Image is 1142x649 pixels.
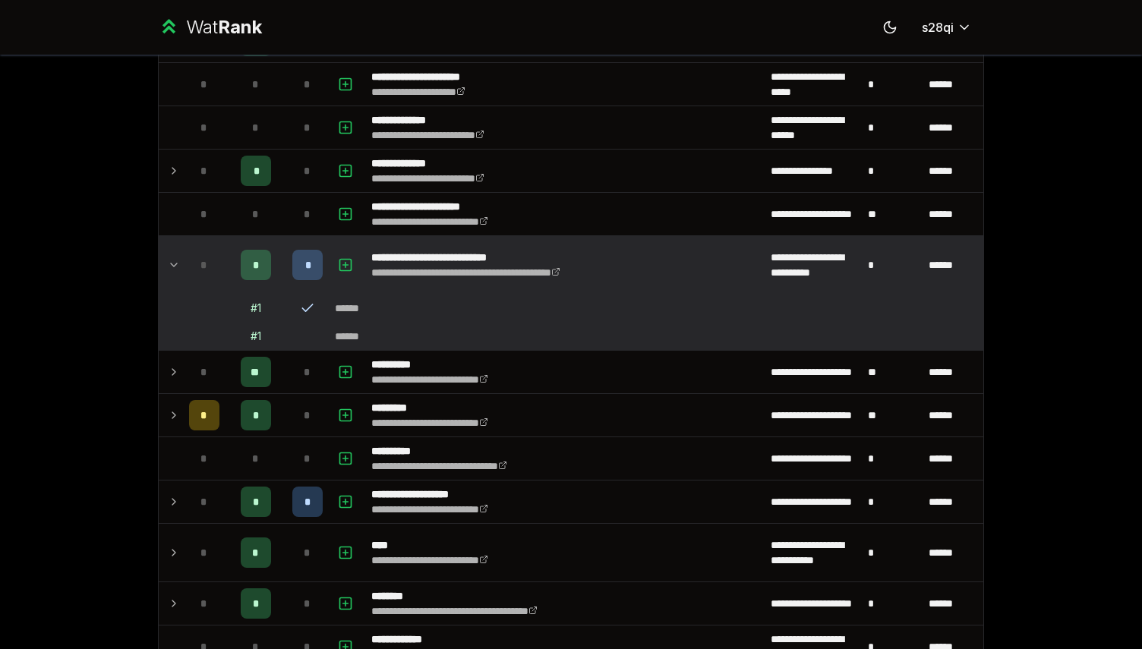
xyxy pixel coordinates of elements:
[218,16,262,38] span: Rank
[251,301,261,316] div: # 1
[910,14,984,41] button: s28qi
[186,15,262,39] div: Wat
[251,329,261,344] div: # 1
[158,15,262,39] a: WatRank
[922,18,954,36] span: s28qi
